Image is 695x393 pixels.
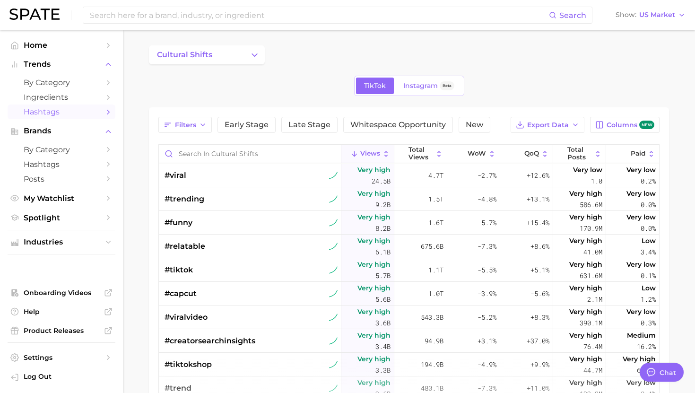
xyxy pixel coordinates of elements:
span: 1.1t [428,264,443,276]
span: Paid [631,150,645,157]
span: 3.4% [641,246,656,258]
button: Paid [606,145,659,163]
span: +8.3% [530,312,549,323]
span: Trends [24,60,99,69]
img: tiktok sustained riser [329,313,338,322]
button: QoQ [500,145,553,163]
span: by Category [24,78,99,87]
span: Very high [569,211,602,223]
span: +5.1% [530,264,549,276]
img: tiktok sustained riser [329,242,338,251]
span: 0.2% [641,175,656,187]
span: Very high [569,353,602,365]
span: Industries [24,238,99,246]
span: +12.6% [527,170,549,181]
span: WoW [468,150,486,157]
span: Log Out [24,372,108,381]
button: WoW [447,145,500,163]
input: Search in cultural shifts [159,145,341,163]
button: #creatorsearchinsightstiktok sustained riserVery high3.4b94.9b+3.1%+37.0%Very high76.4mMedium16.2% [159,329,659,353]
span: 675.6b [421,241,443,252]
span: Total Posts [567,146,592,161]
span: #viral [165,170,186,181]
button: Export Data [511,117,584,133]
span: Very high [569,282,602,294]
span: -5.7% [478,217,496,228]
span: +3.1% [478,335,496,347]
span: Product Releases [24,326,99,335]
span: 0.1% [641,270,656,281]
span: #tiktok [165,264,193,276]
span: 3.6b [375,317,391,329]
span: -5.6% [530,288,549,299]
span: Very high [569,306,602,317]
span: QoQ [524,150,539,157]
span: Very low [573,164,602,175]
span: #trending [165,193,204,205]
span: -2.7% [478,170,496,181]
span: Very high [569,188,602,199]
span: Very low [626,211,656,223]
a: Ingredients [8,90,115,105]
button: Industries [8,235,115,249]
span: 8.2b [375,223,391,234]
img: tiktok sustained riser [329,266,338,274]
span: Search [559,11,586,20]
button: Filters [158,117,212,133]
span: Brands [24,127,99,135]
span: Medium [627,330,656,341]
button: Brands [8,124,115,138]
span: +15.4% [527,217,549,228]
span: 4.7t [428,170,443,181]
span: Settings [24,353,99,362]
span: 9.2b [375,199,391,210]
a: Posts [8,172,115,186]
span: by Category [24,145,99,154]
span: Very high [569,259,602,270]
button: Total Posts [553,145,606,163]
span: Beta [443,82,452,90]
span: Low [642,282,656,294]
button: #capcuttiktok sustained riserVery high5.6b1.0t-3.9%-5.6%Very high2.1mLow1.2% [159,282,659,306]
span: Very high [357,259,391,270]
button: #funnytiktok sustained riserVery high8.2b1.6t-5.7%+15.4%Very high170.9mVery low0.0% [159,211,659,235]
a: by Category [8,142,115,157]
img: tiktok sustained riser [329,195,338,203]
span: 543.3b [421,312,443,323]
span: Very high [569,330,602,341]
span: 0.0% [641,223,656,234]
span: 170.9m [580,223,602,234]
span: cultural shifts [157,51,212,59]
span: 194.9b [421,359,443,370]
span: Home [24,41,99,50]
span: -7.3% [478,241,496,252]
a: Hashtags [8,157,115,172]
span: Very low [626,188,656,199]
span: -3.9% [478,288,496,299]
a: Hashtags [8,105,115,119]
span: 1.5t [428,193,443,205]
span: US Market [639,12,675,17]
a: by Category [8,75,115,90]
span: Very low [626,259,656,270]
span: 1.6t [428,217,443,228]
span: -5.2% [478,312,496,323]
img: tiktok sustained riser [329,337,338,345]
button: #viraltiktok sustained riserVery high24.5b4.7t-2.7%+12.6%Very low1.0Very low0.2% [159,164,659,187]
a: Product Releases [8,323,115,338]
span: -4.9% [478,359,496,370]
span: new [639,121,654,130]
span: 5.7b [375,270,391,281]
span: Very high [569,235,602,246]
span: Low [642,235,656,246]
input: Search here for a brand, industry, or ingredient [89,7,549,23]
button: Change Category [149,45,265,64]
span: Filters [175,121,196,129]
span: Show [616,12,636,17]
span: Very high [357,211,391,223]
span: My Watchlist [24,194,99,203]
span: 390.1m [580,317,602,329]
span: Help [24,307,99,316]
button: ShowUS Market [613,9,688,21]
span: Very high [357,164,391,175]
